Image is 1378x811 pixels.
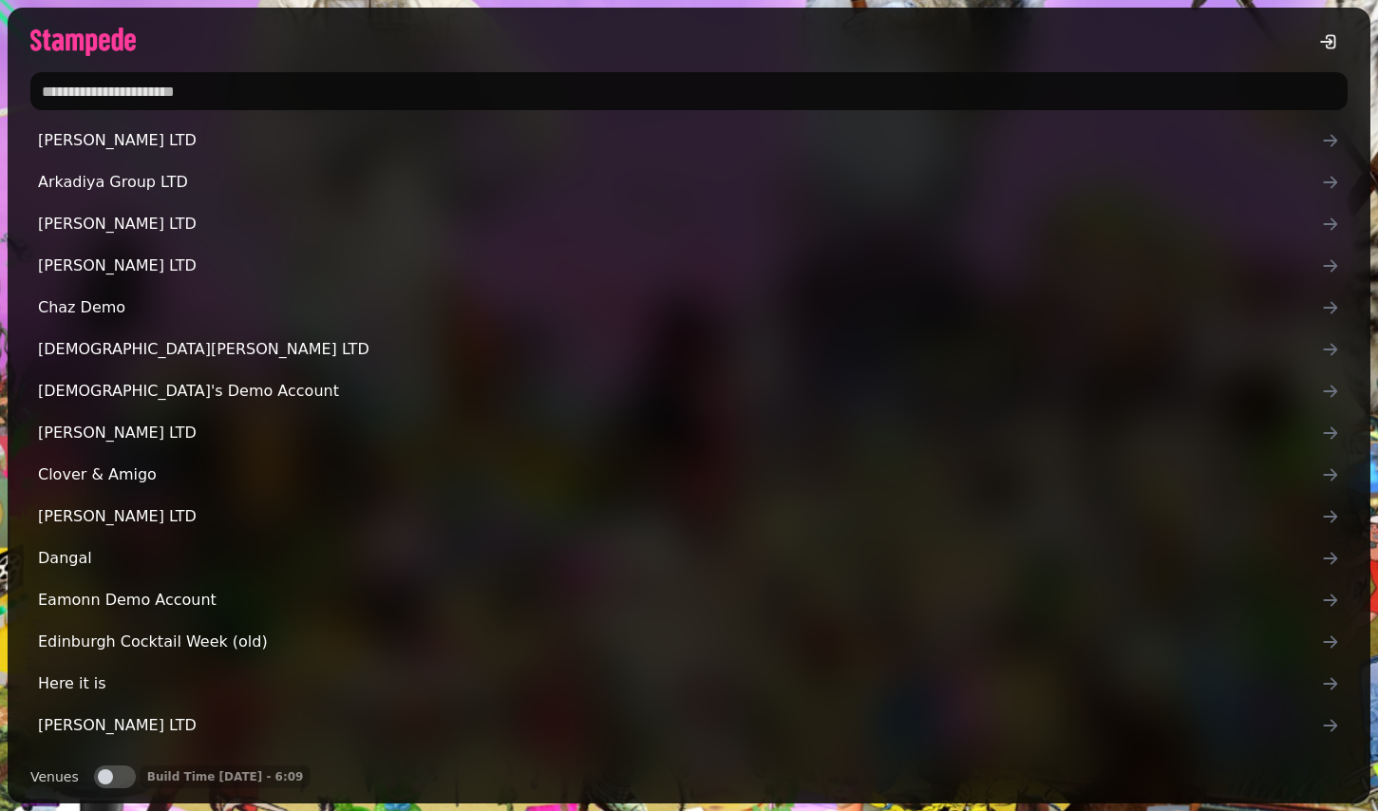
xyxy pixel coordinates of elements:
[38,380,1321,403] span: [DEMOGRAPHIC_DATA]'s Demo Account
[30,330,1348,368] a: [DEMOGRAPHIC_DATA][PERSON_NAME] LTD
[38,589,1321,612] span: Eamonn Demo Account
[30,456,1348,494] a: Clover & Amigo
[38,213,1321,236] span: [PERSON_NAME] LTD
[30,163,1348,201] a: Arkadiya Group LTD
[30,289,1348,327] a: Chaz Demo
[38,547,1321,570] span: Dangal
[30,539,1348,577] a: Dangal
[38,422,1321,444] span: [PERSON_NAME] LTD
[30,247,1348,285] a: [PERSON_NAME] LTD
[30,122,1348,160] a: [PERSON_NAME] LTD
[38,129,1321,152] span: [PERSON_NAME] LTD
[30,765,79,788] label: Venues
[38,714,1321,737] span: [PERSON_NAME] LTD
[30,748,1348,786] a: [PERSON_NAME]'s Demo Account
[30,665,1348,703] a: Here it is
[38,296,1321,319] span: Chaz Demo
[30,372,1348,410] a: [DEMOGRAPHIC_DATA]'s Demo Account
[30,28,136,56] img: logo
[30,205,1348,243] a: [PERSON_NAME] LTD
[1310,23,1348,61] button: logout
[147,769,304,784] p: Build Time [DATE] - 6:09
[38,463,1321,486] span: Clover & Amigo
[30,414,1348,452] a: [PERSON_NAME] LTD
[38,631,1321,653] span: Edinburgh Cocktail Week (old)
[30,707,1348,745] a: [PERSON_NAME] LTD
[38,255,1321,277] span: [PERSON_NAME] LTD
[38,505,1321,528] span: [PERSON_NAME] LTD
[38,171,1321,194] span: Arkadiya Group LTD
[30,581,1348,619] a: Eamonn Demo Account
[38,672,1321,695] span: Here it is
[30,623,1348,661] a: Edinburgh Cocktail Week (old)
[30,498,1348,536] a: [PERSON_NAME] LTD
[38,338,1321,361] span: [DEMOGRAPHIC_DATA][PERSON_NAME] LTD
